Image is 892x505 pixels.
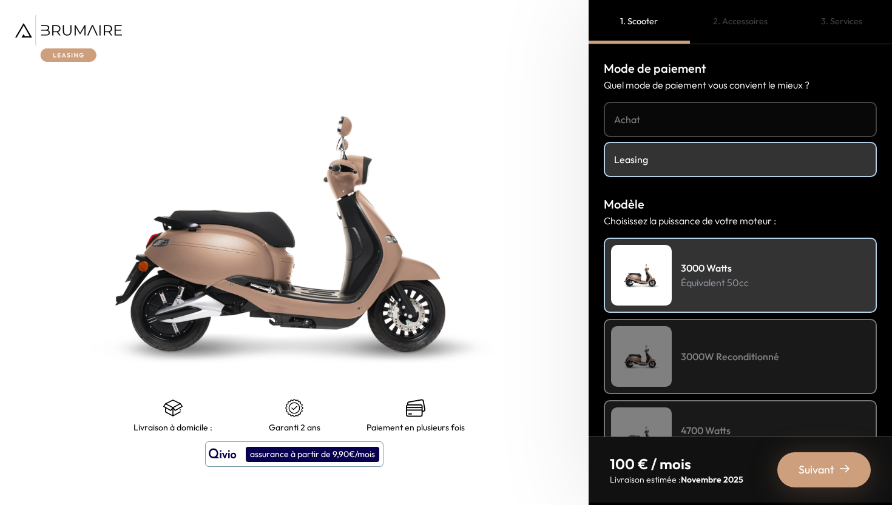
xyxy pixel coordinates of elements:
img: Brumaire Leasing [15,15,122,62]
img: Scooter Leasing [611,245,672,306]
h4: 4700 Watts [681,423,751,438]
p: Livraison à domicile : [133,423,212,432]
h4: Leasing [614,152,867,167]
p: 100 € / mois [610,454,743,473]
h4: Achat [614,112,867,127]
img: certificat-de-garantie.png [285,398,304,418]
p: Choisissez la puissance de votre moteur : [604,213,877,228]
img: credit-cards.png [406,398,425,418]
h4: 3000W Reconditionné [681,349,779,364]
img: shipping.png [163,398,183,418]
a: Achat [604,102,877,137]
p: Quel mode de paiement vous convient le mieux ? [604,78,877,92]
p: Livraison estimée : [610,473,743,486]
p: Garanti 2 ans [269,423,320,432]
h3: Mode de paiement [604,59,877,78]
h4: 3000 Watts [681,261,749,275]
div: assurance à partir de 9,90€/mois [246,447,379,462]
img: Scooter Leasing [611,326,672,387]
button: assurance à partir de 9,90€/mois [205,441,383,467]
span: Novembre 2025 [681,474,743,485]
span: Suivant [799,461,834,478]
p: Paiement en plusieurs fois [367,423,465,432]
img: right-arrow-2.png [840,464,850,473]
p: Équivalent 50cc [681,275,749,290]
h3: Modèle [604,195,877,213]
img: Scooter Leasing [611,407,672,468]
img: logo qivio [209,447,237,461]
